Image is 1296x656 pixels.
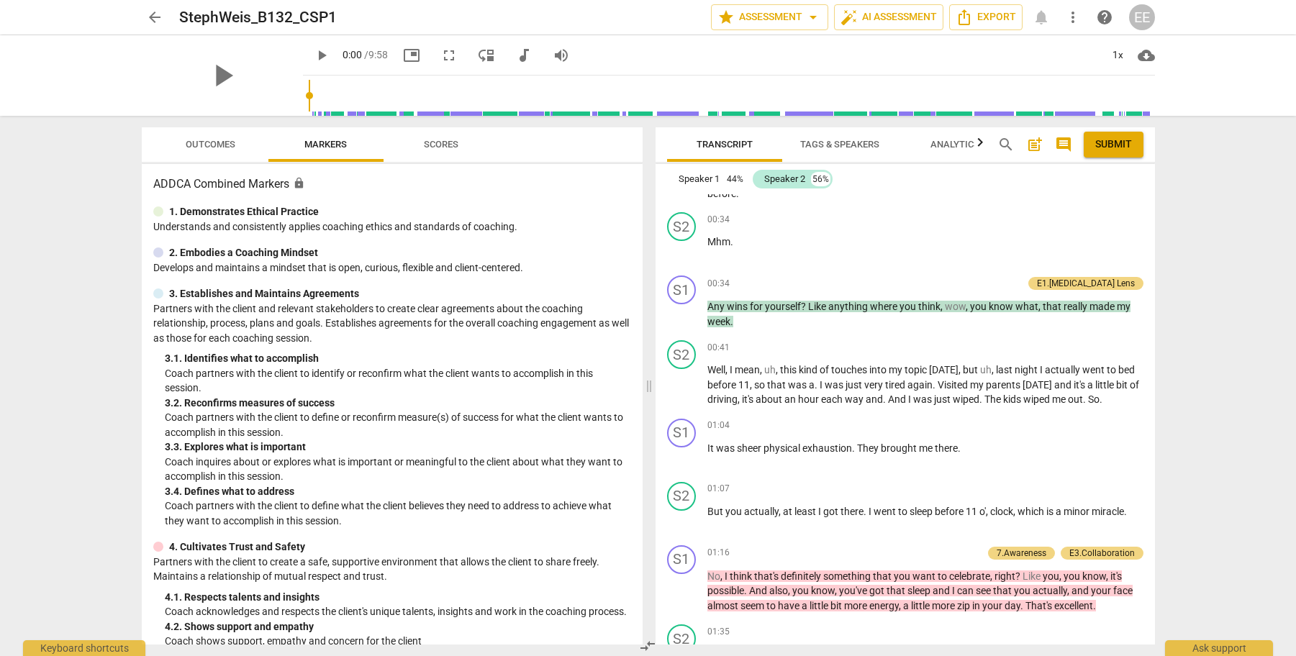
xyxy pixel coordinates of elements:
div: 56% [811,172,830,186]
span: know [1082,570,1106,582]
span: 01:16 [707,547,730,559]
p: 1. Demonstrates Ethical Practice [169,204,319,219]
span: 01:04 [707,419,730,432]
div: 1x [1105,44,1132,67]
span: into [869,364,889,375]
span: know [811,585,835,596]
span: . [883,393,888,405]
span: Assessment is enabled for this document. The competency model is locked and follows the assessmen... [293,177,305,189]
span: and [1054,379,1074,391]
span: Scores [424,139,458,150]
span: o' [979,506,986,517]
span: just [846,379,864,391]
span: that [1043,301,1064,312]
span: . [1020,600,1025,611]
span: . [1124,506,1127,517]
span: 0:00 [343,49,362,60]
span: Assessment [717,9,822,26]
span: actually [744,506,779,517]
span: yourself [765,301,801,312]
div: Change speaker [667,275,696,304]
span: face [1113,585,1133,596]
span: post_add [1026,136,1043,153]
span: [DATE] [1023,379,1054,391]
span: know [989,301,1015,312]
p: Coach partners with the client to define or reconfirm measure(s) of success for what the client w... [165,410,631,439]
span: before [935,506,966,517]
button: Show/Hide comments [1052,133,1075,156]
span: excellent [1054,600,1093,611]
span: energy [869,600,899,611]
span: , [738,393,742,405]
span: my [889,364,905,375]
span: Any [707,301,727,312]
span: to [898,506,910,517]
span: I [952,585,957,596]
span: , [835,585,839,596]
span: wins [727,301,750,312]
button: View player as separate pane [473,42,499,68]
span: you [1064,570,1082,582]
span: I [869,506,874,517]
span: anything [828,301,870,312]
span: search [997,136,1015,153]
span: touches [831,364,869,375]
button: Picture in picture [399,42,425,68]
span: you [792,585,811,596]
span: Submit [1095,137,1132,152]
span: . [958,442,961,454]
span: where [870,301,900,312]
span: 00:34 [707,278,730,290]
div: EE [1129,4,1155,30]
span: it's [742,393,756,405]
span: got [823,506,840,517]
span: little [911,600,932,611]
button: Switch to audio player [511,42,537,68]
div: Speaker 1 [679,172,720,186]
span: physical [763,442,802,454]
span: celebrate [949,570,990,582]
span: of [820,364,831,375]
button: Play [309,42,335,68]
span: Filler word [1023,570,1043,582]
div: Change speaker [667,212,696,241]
div: E1.[MEDICAL_DATA] Lens [1037,277,1135,290]
span: AI Assessment [840,9,937,26]
span: it's [1110,570,1122,582]
span: it's [1074,379,1087,391]
span: to [766,600,778,611]
button: Assessment [711,4,828,30]
p: Coach inquires about or explores what is important or meaningful to the client about what they wa... [165,455,631,484]
span: sleep [910,506,935,517]
p: Develops and maintains a mindset that is open, curious, flexible and client-centered. [153,260,631,275]
span: topic [905,364,929,375]
span: So [1088,393,1100,405]
button: Fullscreen [436,42,462,68]
span: , [779,506,783,517]
span: . [864,506,869,517]
span: , [992,364,996,375]
span: think [918,301,941,312]
button: Volume [548,42,574,68]
h3: ADDCA Combined Markers [153,176,631,193]
span: Markers [304,139,347,150]
span: They [857,442,881,454]
p: 4. Cultivates Trust and Safety [169,539,305,555]
span: little [1095,379,1116,391]
span: , [1106,570,1110,582]
span: you [1014,585,1033,596]
span: But [707,506,725,517]
span: you [970,301,989,312]
span: , [990,570,994,582]
span: I [730,364,735,375]
span: . [979,393,984,405]
span: more [844,600,869,611]
span: Outcomes [186,139,235,150]
span: Like [808,301,828,312]
span: play_arrow [313,47,330,64]
span: in [972,600,982,611]
span: can [957,585,976,596]
span: to [1107,364,1118,375]
span: a [802,600,810,611]
span: , [941,301,945,312]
